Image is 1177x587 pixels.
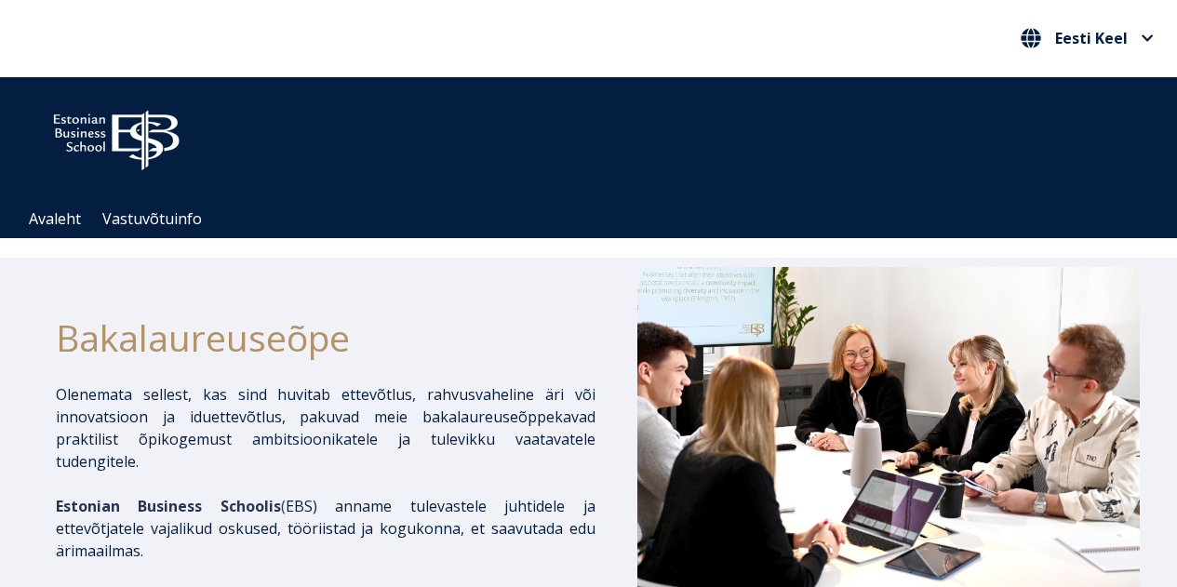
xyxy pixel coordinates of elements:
[1055,31,1128,46] span: Eesti Keel
[1016,23,1158,54] nav: Vali oma keel
[102,208,202,229] a: Vastuvõtuinfo
[56,496,281,516] span: Estonian Business Schoolis
[19,200,1177,238] div: Navigation Menu
[56,495,595,562] p: EBS) anname tulevastele juhtidele ja ettevõtjatele vajalikud oskused, tööriistad ja kogukonna, et...
[37,96,195,176] img: ebs_logo2016_white
[29,208,81,229] a: Avaleht
[56,496,286,516] span: (
[56,383,595,473] p: Olenemata sellest, kas sind huvitab ettevõtlus, rahvusvaheline äri või innovatsioon ja iduettevõt...
[1016,23,1158,53] button: Eesti Keel
[56,310,595,365] h1: Bakalaureuseõpe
